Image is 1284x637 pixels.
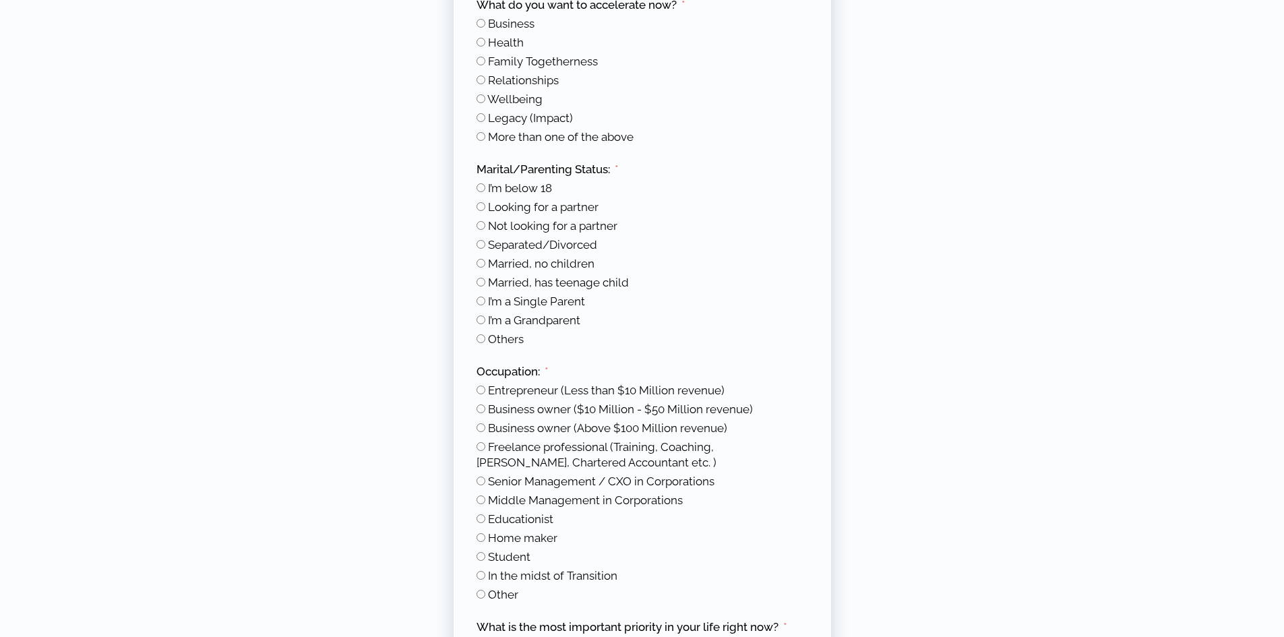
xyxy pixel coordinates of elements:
span: Family Togetherness [488,55,598,68]
span: Other [488,588,518,601]
input: I’m below 18 [477,183,485,192]
input: In the midst of Transition [477,571,485,580]
input: Health [477,38,485,47]
span: Separated/Divorced [488,238,597,251]
span: Freelance professional (Training, Coaching, [PERSON_NAME], Chartered Accountant etc. ) [477,440,716,469]
input: Legacy (Impact) [477,113,485,122]
input: Relationships [477,75,485,84]
input: Home maker [477,533,485,542]
span: Business owner (Above $100 Million revenue) [488,421,727,435]
input: Family Togetherness [477,57,485,65]
span: More than one of the above [488,130,634,144]
span: Middle Management in Corporations [488,493,683,507]
input: Other [477,590,485,599]
input: Student [477,552,485,561]
span: Legacy (Impact) [488,111,573,125]
span: Educationist [488,512,553,526]
input: More than one of the above [477,132,485,141]
input: Business owner (Above $100 Million revenue) [477,423,485,432]
span: Home maker [488,531,557,545]
span: I’m a Single Parent [488,295,585,308]
input: Middle Management in Corporations [477,495,485,504]
span: I’m a Grandparent [488,313,580,327]
input: Wellbeing [477,94,485,103]
input: Entrepreneur (Less than $10 Million revenue) [477,386,485,394]
span: Not looking for a partner [488,219,617,233]
span: Business owner ($10 Million - $50 Million revenue) [488,402,753,416]
span: Relationships [488,73,559,87]
span: Business [488,17,534,30]
input: Business owner ($10 Million - $50 Million revenue) [477,404,485,413]
span: Entrepreneur (Less than $10 Million revenue) [488,384,725,397]
span: Others [488,332,524,346]
input: Married, has teenage child [477,278,485,286]
input: Business [477,19,485,28]
input: I’m a Single Parent [477,297,485,305]
span: Health [488,36,524,49]
input: I’m a Grandparent [477,315,485,324]
input: Freelance professional (Training, Coaching, Baker, Chartered Accountant etc. ) [477,442,485,451]
span: I’m below 18 [488,181,552,195]
span: In the midst of Transition [488,569,617,582]
input: Not looking for a partner [477,221,485,230]
label: What is the most important priority in your life right now? [477,619,787,635]
span: Married, no children [488,257,594,270]
input: Educationist [477,514,485,523]
label: Occupation: [477,364,549,380]
input: Looking for a partner [477,202,485,211]
span: Looking for a partner [488,200,599,214]
input: Separated/Divorced [477,240,485,249]
span: Married, has teenage child [488,276,629,289]
span: Senior Management / CXO in Corporations [488,475,714,488]
label: Marital/Parenting Status: [477,162,619,177]
input: Others [477,334,485,343]
span: Wellbeing [487,92,543,106]
input: Married, no children [477,259,485,268]
span: Student [488,550,530,564]
input: Senior Management / CXO in Corporations [477,477,485,485]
